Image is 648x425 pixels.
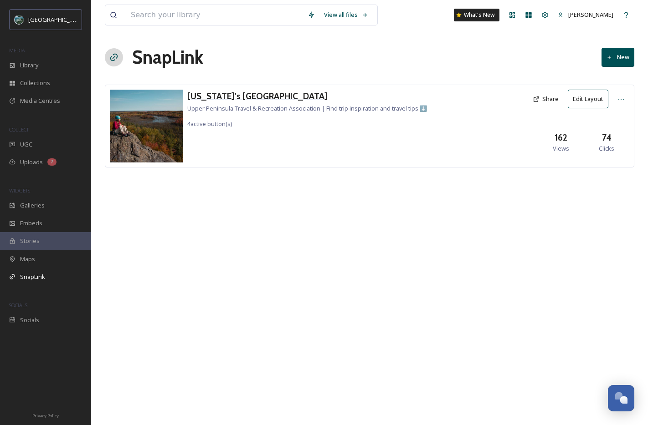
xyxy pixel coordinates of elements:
[568,90,608,108] button: Edit Layout
[602,131,612,144] h3: 74
[20,219,42,228] span: Embeds
[20,96,60,105] span: Media Centres
[568,90,613,108] a: Edit Layout
[132,44,203,71] h1: SnapLink
[47,158,57,166] div: 7
[319,6,373,24] a: View all files
[599,144,614,153] span: Clicks
[20,273,45,281] span: SnapLink
[602,48,634,66] button: New
[9,187,30,194] span: WIDGETS
[32,410,59,420] a: Privacy Policy
[20,316,39,324] span: Socials
[568,10,613,19] span: [PERSON_NAME]
[553,144,569,153] span: Views
[20,158,43,167] span: Uploads
[15,15,24,24] img: uplogo-summer%20bg.jpg
[555,131,567,144] h3: 162
[20,237,40,245] span: Stories
[187,104,427,112] span: Upper Peninsula Travel & Recreation Association | Find trip inspiration and travel tips ⬇️
[187,120,232,128] span: 4 active button(s)
[20,140,32,149] span: UGC
[20,79,50,87] span: Collections
[32,413,59,419] span: Privacy Policy
[553,6,618,24] a: [PERSON_NAME]
[126,5,303,25] input: Search your library
[20,201,45,210] span: Galleries
[528,90,563,108] button: Share
[187,90,427,103] a: [US_STATE]'s [GEOGRAPHIC_DATA]
[9,47,25,54] span: MEDIA
[20,61,38,70] span: Library
[20,255,35,263] span: Maps
[454,9,499,21] a: What's New
[110,90,183,162] img: 38dc1ca8-717e-4d95-9462-fde781f76b64.jpg
[9,302,27,309] span: SOCIALS
[608,385,634,411] button: Open Chat
[9,126,29,133] span: COLLECT
[28,15,117,24] span: [GEOGRAPHIC_DATA][US_STATE]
